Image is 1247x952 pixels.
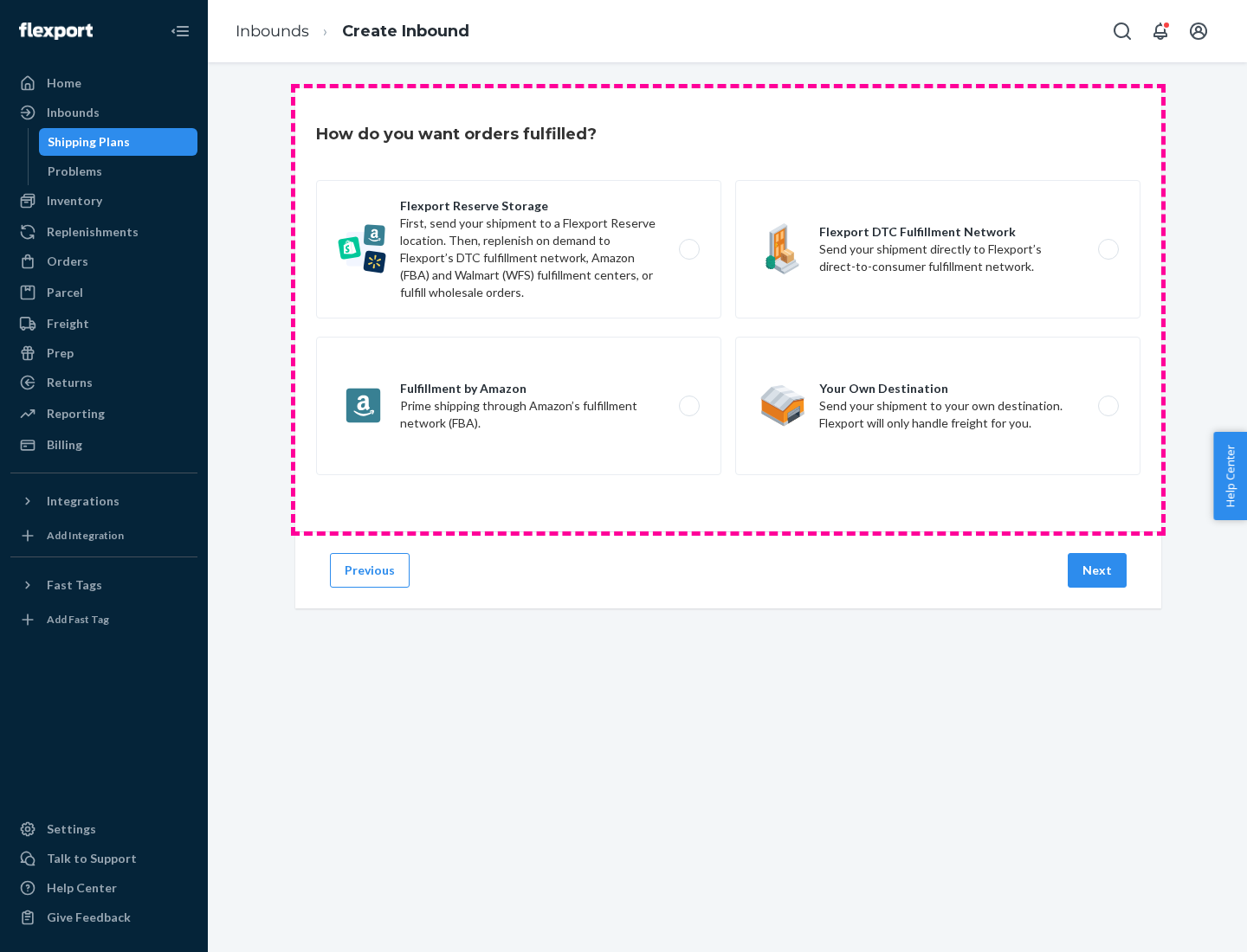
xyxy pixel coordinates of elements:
[316,123,597,145] h3: How do you want orders fulfilled?
[10,69,197,97] a: Home
[47,909,131,926] div: Give Feedback
[47,850,137,867] div: Talk to Support
[47,104,100,121] div: Inbounds
[10,431,197,459] a: Billing
[47,374,93,391] div: Returns
[47,528,124,543] div: Add Integration
[47,74,81,92] div: Home
[47,612,109,627] div: Add Fast Tag
[1213,432,1247,520] button: Help Center
[19,23,93,40] img: Flexport logo
[10,310,197,338] a: Freight
[10,187,197,215] a: Inventory
[39,158,198,185] a: Problems
[10,815,197,843] a: Settings
[1105,14,1140,48] button: Open Search Box
[342,22,469,41] a: Create Inbound
[48,133,130,151] div: Shipping Plans
[10,487,197,515] button: Integrations
[163,14,197,48] button: Close Navigation
[10,248,197,275] a: Orders
[10,571,197,599] button: Fast Tags
[1143,14,1178,48] button: Open notifications
[10,874,197,902] a: Help Center
[10,279,197,306] a: Parcel
[330,553,410,588] button: Previous
[10,339,197,367] a: Prep
[47,436,82,453] div: Billing
[10,606,197,634] a: Add Fast Tag
[47,192,102,209] div: Inventory
[47,576,102,594] div: Fast Tags
[47,284,83,301] div: Parcel
[222,6,483,57] ol: breadcrumbs
[47,253,88,270] div: Orders
[47,344,74,362] div: Prep
[47,879,117,897] div: Help Center
[47,820,96,838] div: Settings
[47,405,105,422] div: Reporting
[10,400,197,428] a: Reporting
[47,315,89,332] div: Freight
[47,223,139,241] div: Replenishments
[10,218,197,246] a: Replenishments
[10,99,197,126] a: Inbounds
[1181,14,1216,48] button: Open account menu
[1068,553,1127,588] button: Next
[10,522,197,550] a: Add Integration
[10,845,197,872] a: Talk to Support
[10,904,197,931] button: Give Feedback
[47,492,120,510] div: Integrations
[10,369,197,396] a: Returns
[48,163,102,180] div: Problems
[236,22,309,41] a: Inbounds
[39,128,198,156] a: Shipping Plans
